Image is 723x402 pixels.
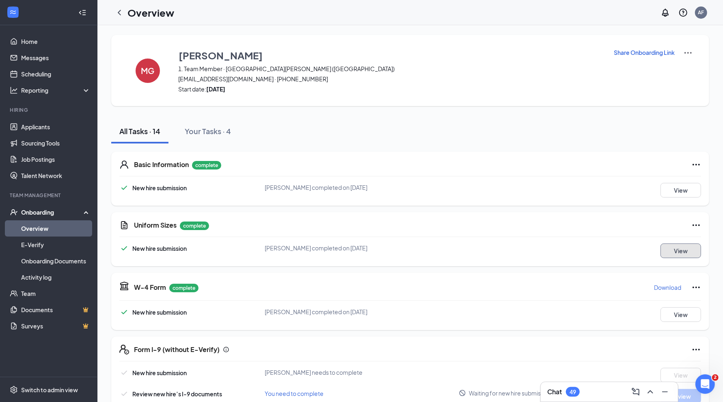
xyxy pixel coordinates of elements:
[192,161,221,169] p: complete
[206,85,225,93] strong: [DATE]
[10,386,18,394] svg: Settings
[654,283,681,291] p: Download
[178,65,603,73] span: 1. Team Member · [GEOGRAPHIC_DATA][PERSON_NAME] ([GEOGRAPHIC_DATA])
[459,389,466,397] svg: Blocked
[265,308,367,315] span: [PERSON_NAME] completed on [DATE]
[570,389,576,395] div: 49
[114,8,124,17] svg: ChevronLeft
[698,9,704,16] div: AF
[660,307,701,322] button: View
[21,237,91,253] a: E-Verify
[119,126,160,136] div: All Tasks · 14
[658,385,671,398] button: Minimize
[119,307,129,317] svg: Checkmark
[691,160,701,169] svg: Ellipses
[132,245,187,252] span: New hire submission
[21,253,91,269] a: Onboarding Documents
[178,85,603,93] span: Start date:
[21,208,84,216] div: Onboarding
[654,281,682,294] button: Download
[629,385,642,398] button: ComposeMessage
[10,86,18,94] svg: Analysis
[683,48,693,58] img: More Actions
[21,50,91,66] a: Messages
[119,183,129,193] svg: Checkmark
[21,167,91,184] a: Talent Network
[132,309,187,316] span: New hire submission
[691,345,701,354] svg: Ellipses
[21,269,91,285] a: Activity log
[10,192,89,199] div: Team Management
[678,8,688,17] svg: QuestionInfo
[645,387,655,397] svg: ChevronUp
[265,244,367,252] span: [PERSON_NAME] completed on [DATE]
[119,160,129,169] svg: User
[691,220,701,230] svg: Ellipses
[185,126,231,136] div: Your Tasks · 4
[119,345,129,354] svg: FormI9EVerifyIcon
[119,220,129,230] svg: CustomFormIcon
[21,285,91,302] a: Team
[21,220,91,237] a: Overview
[660,387,670,397] svg: Minimize
[644,385,657,398] button: ChevronUp
[614,48,675,56] p: Share Onboarding Link
[469,389,552,397] span: Waiting for new hire submission
[691,282,701,292] svg: Ellipses
[178,75,603,83] span: [EMAIL_ADDRESS][DOMAIN_NAME] · [PHONE_NUMBER]
[21,135,91,151] a: Sourcing Tools
[21,66,91,82] a: Scheduling
[119,368,129,378] svg: Checkmark
[169,284,199,292] p: complete
[547,387,562,396] h3: Chat
[119,243,129,253] svg: Checkmark
[119,281,129,291] svg: TaxGovernmentIcon
[78,9,86,17] svg: Collapse
[141,68,155,74] h4: MG
[134,345,220,354] h5: Form I-9 (without E-Verify)
[21,33,91,50] a: Home
[180,222,209,230] p: complete
[10,106,89,113] div: Hiring
[660,368,701,382] button: View
[660,183,701,198] button: View
[127,48,168,93] button: MG
[178,48,603,63] button: [PERSON_NAME]
[631,387,641,397] svg: ComposeMessage
[10,208,18,216] svg: UserCheck
[613,48,675,57] button: Share Onboarding Link
[21,151,91,167] a: Job Postings
[265,184,367,191] span: [PERSON_NAME] completed on [DATE]
[21,119,91,135] a: Applicants
[9,8,17,16] svg: WorkstreamLogo
[660,8,670,17] svg: Notifications
[179,48,263,62] h3: [PERSON_NAME]
[21,86,91,94] div: Reporting
[712,374,719,381] span: 2
[134,221,177,230] h5: Uniform Sizes
[127,6,174,20] h1: Overview
[265,369,363,376] span: [PERSON_NAME] needs to complete
[223,346,229,353] svg: Info
[132,390,222,398] span: Review new hire’s I-9 documents
[660,243,701,258] button: View
[119,389,129,399] svg: Checkmark
[21,386,78,394] div: Switch to admin view
[132,184,187,191] span: New hire submission
[21,302,91,318] a: DocumentsCrown
[134,160,189,169] h5: Basic Information
[132,369,187,376] span: New hire submission
[265,390,324,397] span: You need to complete
[134,283,166,292] h5: W-4 Form
[695,374,715,394] iframe: Intercom live chat
[21,318,91,334] a: SurveysCrown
